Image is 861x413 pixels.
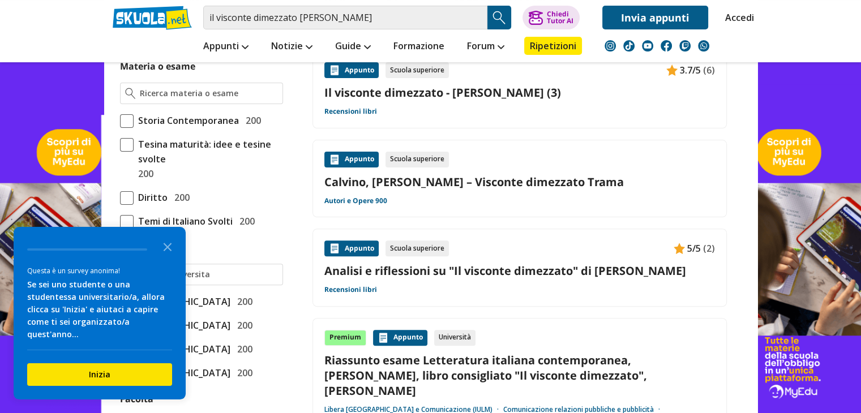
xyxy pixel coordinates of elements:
[329,64,340,76] img: Appunti contenuto
[324,174,715,190] a: Calvino, [PERSON_NAME] – Visconte dimezzato Trama
[623,40,635,51] img: tiktok
[666,64,678,76] img: Appunti contenuto
[134,214,233,229] span: Temi di Italiano Svolti
[698,40,709,51] img: WhatsApp
[233,365,252,380] span: 200
[233,318,252,333] span: 200
[324,330,366,346] div: Premium
[391,37,447,57] a: Formazione
[464,37,507,57] a: Forum
[674,243,685,254] img: Appunti contenuto
[27,265,172,276] div: Questa è un survey anonima!
[661,40,672,51] img: facebook
[233,294,252,309] span: 200
[324,240,379,256] div: Appunto
[268,37,315,57] a: Notizie
[235,214,255,229] span: 200
[324,285,377,294] a: Recensioni libri
[140,269,277,280] input: Ricerca universita
[241,113,261,128] span: 200
[687,241,701,256] span: 5/5
[329,243,340,254] img: Appunti contenuto
[725,6,749,29] a: Accedi
[14,227,186,399] div: Survey
[27,278,172,341] div: Se sei uno studente o una studentessa universitario/a, allora clicca su 'Inizia' e aiutaci a capi...
[27,363,172,386] button: Inizia
[140,88,277,99] input: Ricerca materia o esame
[233,342,252,356] span: 200
[134,166,153,181] span: 200
[522,6,580,29] button: ChiediTutor AI
[487,6,511,29] button: Search Button
[434,330,476,346] div: Università
[332,37,374,57] a: Guide
[703,241,715,256] span: (2)
[324,85,715,100] a: Il visconte dimezzato - [PERSON_NAME] (3)
[203,6,487,29] input: Cerca appunti, riassunti o versioni
[134,137,283,166] span: Tesina maturità: idee e tesine svolte
[324,107,377,116] a: Recensioni libri
[134,113,239,128] span: Storia Contemporanea
[385,240,449,256] div: Scuola superiore
[524,37,582,55] a: Ripetizioni
[605,40,616,51] img: instagram
[329,154,340,165] img: Appunti contenuto
[324,352,715,399] a: Riassunto esame Letteratura italiana contemporanea, [PERSON_NAME], libro consigliato "Il visconte...
[703,63,715,78] span: (6)
[134,190,168,205] span: Diritto
[602,6,708,29] a: Invia appunti
[491,9,508,26] img: Cerca appunti, riassunti o versioni
[680,63,701,78] span: 3.7/5
[378,332,389,343] img: Appunti contenuto
[546,11,573,24] div: Chiedi Tutor AI
[200,37,251,57] a: Appunti
[170,190,190,205] span: 200
[156,235,179,257] button: Close the survey
[324,196,387,205] a: Autori e Opere 900
[679,40,691,51] img: twitch
[324,263,715,278] a: Analisi e riflessioni su "Il visconte dimezzato" di [PERSON_NAME]
[324,152,379,167] div: Appunto
[324,62,379,78] div: Appunto
[120,60,195,72] label: Materia o esame
[642,40,653,51] img: youtube
[125,88,136,99] img: Ricerca materia o esame
[385,152,449,167] div: Scuola superiore
[385,62,449,78] div: Scuola superiore
[373,330,427,346] div: Appunto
